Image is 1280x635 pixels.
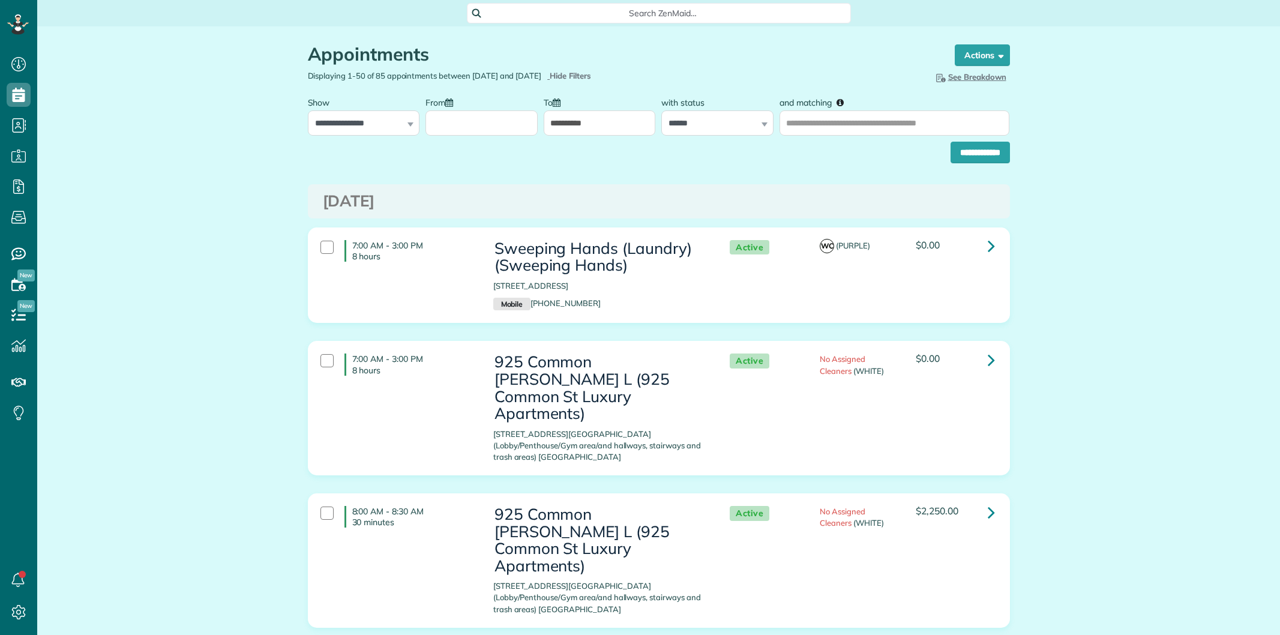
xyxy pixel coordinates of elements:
[820,239,834,253] span: WC
[853,518,884,528] span: (WHITE)
[730,354,769,369] span: Active
[344,240,475,262] h4: 7:00 AM - 3:00 PM
[493,298,530,311] small: Mobile
[916,505,958,517] span: $2,250.00
[493,506,706,574] h3: 925 Common [PERSON_NAME] L (925 Common St Luxury Apartments)
[544,91,566,113] label: To
[493,240,706,274] h3: Sweeping Hands (Laundry) (Sweeping Hands)
[730,240,769,255] span: Active
[425,91,459,113] label: From
[930,70,1010,83] button: See Breakdown
[916,239,940,251] span: $0.00
[730,506,769,521] span: Active
[955,44,1010,66] button: Actions
[493,280,706,292] p: [STREET_ADDRESS]
[820,507,865,528] span: No Assigned Cleaners
[547,71,591,80] a: Hide Filters
[17,269,35,281] span: New
[493,580,706,615] p: [STREET_ADDRESS][GEOGRAPHIC_DATA] (Lobby/Penthouse/Gym area/and hallways, stairways and trash are...
[344,506,475,528] h4: 8:00 AM - 8:30 AM
[352,517,475,528] p: 30 minutes
[308,44,932,64] h1: Appointments
[352,251,475,262] p: 8 hours
[780,91,852,113] label: and matching
[916,352,940,364] span: $0.00
[344,354,475,375] h4: 7:00 AM - 3:00 PM
[17,300,35,312] span: New
[853,366,884,376] span: (WHITE)
[493,354,706,422] h3: 925 Common [PERSON_NAME] L (925 Common St Luxury Apartments)
[352,365,475,376] p: 8 hours
[493,429,706,463] p: [STREET_ADDRESS][GEOGRAPHIC_DATA] (Lobby/Penthouse/Gym area/and hallways, stairways and trash are...
[493,298,601,308] a: Mobile[PHONE_NUMBER]
[299,70,659,82] div: Displaying 1-50 of 85 appointments between [DATE] and [DATE]
[323,193,995,210] h3: [DATE]
[836,241,870,250] span: (PURPLE)
[934,72,1006,82] span: See Breakdown
[820,354,865,375] span: No Assigned Cleaners
[550,70,591,82] span: Hide Filters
